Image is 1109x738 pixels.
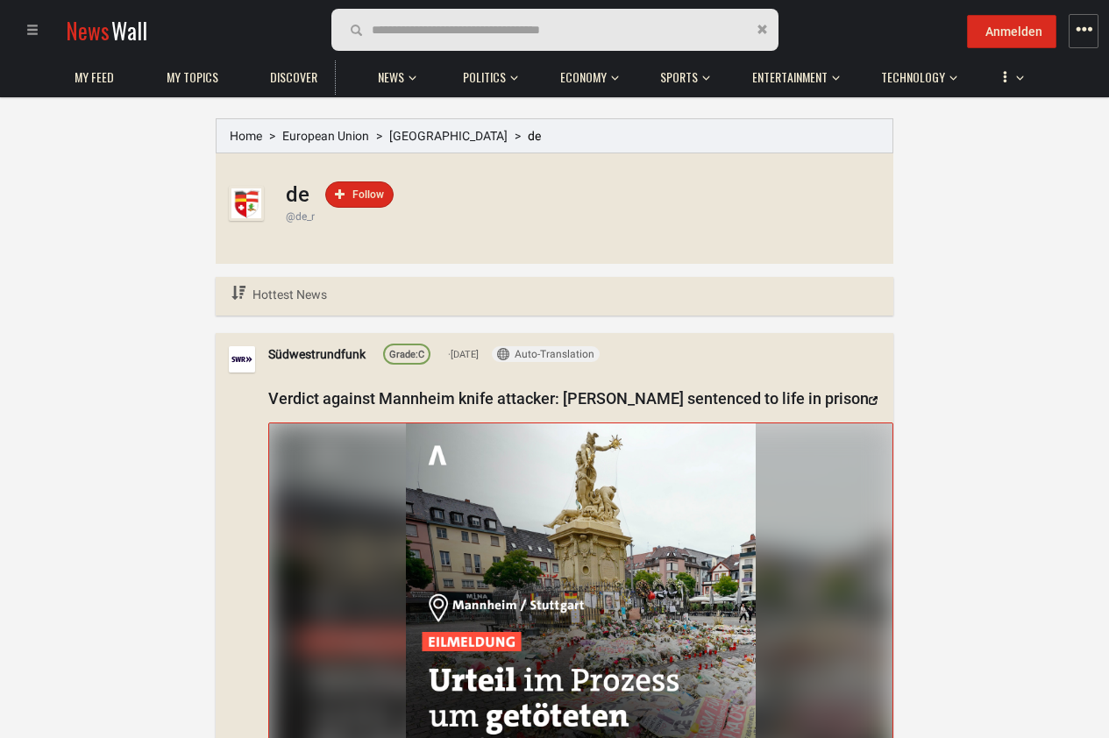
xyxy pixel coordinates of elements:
span: Anmelden [985,25,1042,39]
span: Discover [270,69,317,85]
span: Politics [463,69,506,85]
button: News [369,53,422,95]
div: C [389,348,424,364]
button: Politics [454,53,518,95]
div: @de_r [286,209,880,224]
a: Verdict against Mannheim knife attacker: [PERSON_NAME] sentenced to life in prison [268,389,878,408]
img: Profile picture of de [229,186,264,221]
button: Sports [651,53,710,95]
a: NewsWall [66,14,147,46]
a: European Union [282,129,369,143]
button: Economy [551,53,619,95]
a: Technology [872,60,954,95]
button: Anmelden [967,15,1056,48]
span: Follow [352,188,384,201]
a: Südwestrundfunk [268,344,366,364]
span: My Feed [75,69,114,85]
button: Entertainment [743,53,840,95]
a: Sports [651,60,707,95]
span: News [378,69,404,85]
span: Grade: [389,350,418,361]
a: Hottest News [229,277,330,313]
a: Entertainment [743,60,836,95]
a: de [286,192,309,204]
span: My topics [167,69,218,85]
a: Home [230,129,262,143]
span: Wall [111,14,147,46]
a: [GEOGRAPHIC_DATA] [389,129,508,143]
h1: de [286,182,309,207]
span: Hottest News [252,287,327,302]
span: News [66,14,110,46]
span: Entertainment [752,69,828,85]
a: News [369,60,413,95]
span: Sports [660,69,698,85]
a: Politics [454,60,515,95]
span: Economy [560,69,607,85]
button: Technology [872,53,957,95]
a: Economy [551,60,615,95]
span: Technology [881,69,945,85]
a: Grade:C [383,344,430,365]
span: [DATE] [448,347,479,363]
button: Auto-Translation [492,346,600,362]
span: de [528,129,541,143]
img: Profile picture of Südwestrundfunk [229,346,255,373]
